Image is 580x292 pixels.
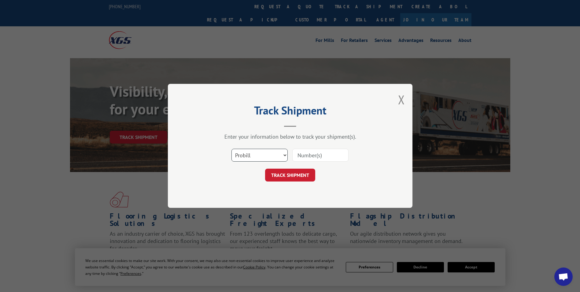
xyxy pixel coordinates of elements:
button: Close modal [398,92,405,108]
button: TRACK SHIPMENT [265,169,315,182]
input: Number(s) [292,149,349,162]
h2: Track Shipment [198,106,382,118]
div: Enter your information below to track your shipment(s). [198,133,382,140]
div: Open chat [554,268,573,286]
